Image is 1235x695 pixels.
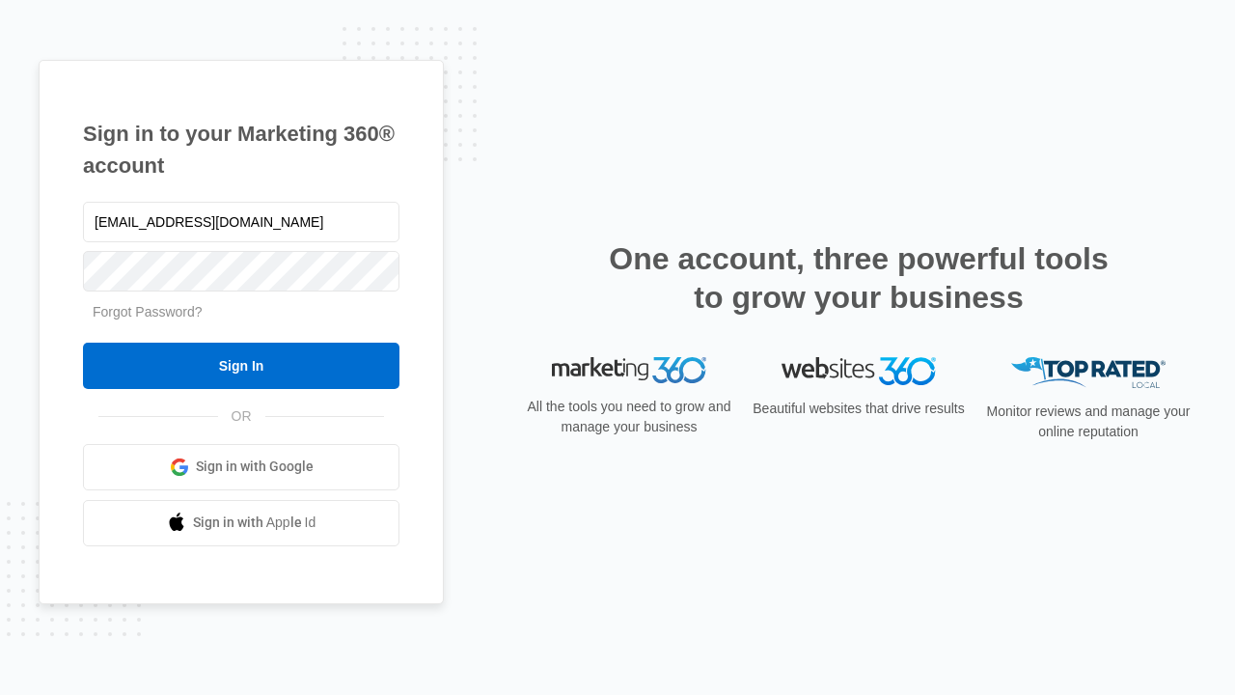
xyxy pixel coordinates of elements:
[83,202,399,242] input: Email
[83,500,399,546] a: Sign in with Apple Id
[83,444,399,490] a: Sign in with Google
[980,402,1196,442] p: Monitor reviews and manage your online reputation
[83,343,399,389] input: Sign In
[552,357,706,384] img: Marketing 360
[218,406,265,427] span: OR
[93,304,203,320] a: Forgot Password?
[196,457,314,477] span: Sign in with Google
[782,357,936,385] img: Websites 360
[521,397,737,437] p: All the tools you need to grow and manage your business
[751,399,967,419] p: Beautiful websites that drive results
[193,513,316,533] span: Sign in with Apple Id
[83,118,399,181] h1: Sign in to your Marketing 360® account
[1011,357,1166,389] img: Top Rated Local
[603,239,1114,317] h2: One account, three powerful tools to grow your business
